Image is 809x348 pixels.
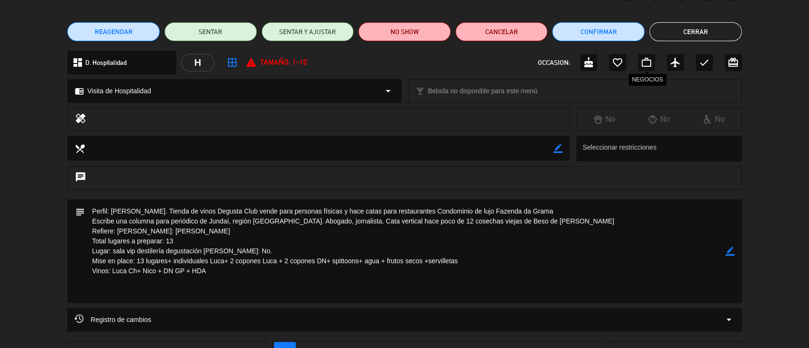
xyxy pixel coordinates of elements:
i: dashboard [72,57,83,68]
button: Confirmar [552,22,645,41]
i: cake [583,57,594,68]
button: Cerrar [649,22,742,41]
div: NEGOCIOS [628,74,666,86]
div: H [181,54,214,71]
i: airplanemode_active [670,57,681,68]
i: arrow_drop_down [723,314,735,325]
i: subject [74,206,85,217]
i: check [699,57,710,68]
span: D. Hospitalidad [85,57,127,68]
button: Cancelar [455,22,548,41]
i: chrome_reader_mode [75,87,84,96]
i: border_color [554,144,563,153]
i: favorite_border [612,57,623,68]
div: No [632,113,687,125]
i: healing [75,113,86,126]
i: card_giftcard [727,57,739,68]
div: Tamaño: 1-10 [245,56,307,69]
span: Registro de cambios [74,314,151,325]
i: local_bar [416,87,425,96]
span: Visita de Hospitalidad [87,86,151,97]
span: OCCASION: [538,57,570,68]
span: Bebida no disponible para este menú [428,86,537,97]
i: work_outline [641,57,652,68]
button: REAGENDAR [67,22,160,41]
i: border_color [726,247,735,256]
span: REAGENDAR [95,27,133,37]
div: No [577,113,632,125]
button: SENTAR Y AJUSTAR [262,22,354,41]
button: NO SHOW [358,22,451,41]
button: SENTAR [164,22,257,41]
div: No [686,113,741,125]
i: border_all [227,57,238,68]
i: chat [75,171,86,185]
i: report_problem [245,57,257,68]
i: local_dining [74,143,85,153]
i: arrow_drop_down [382,85,394,97]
